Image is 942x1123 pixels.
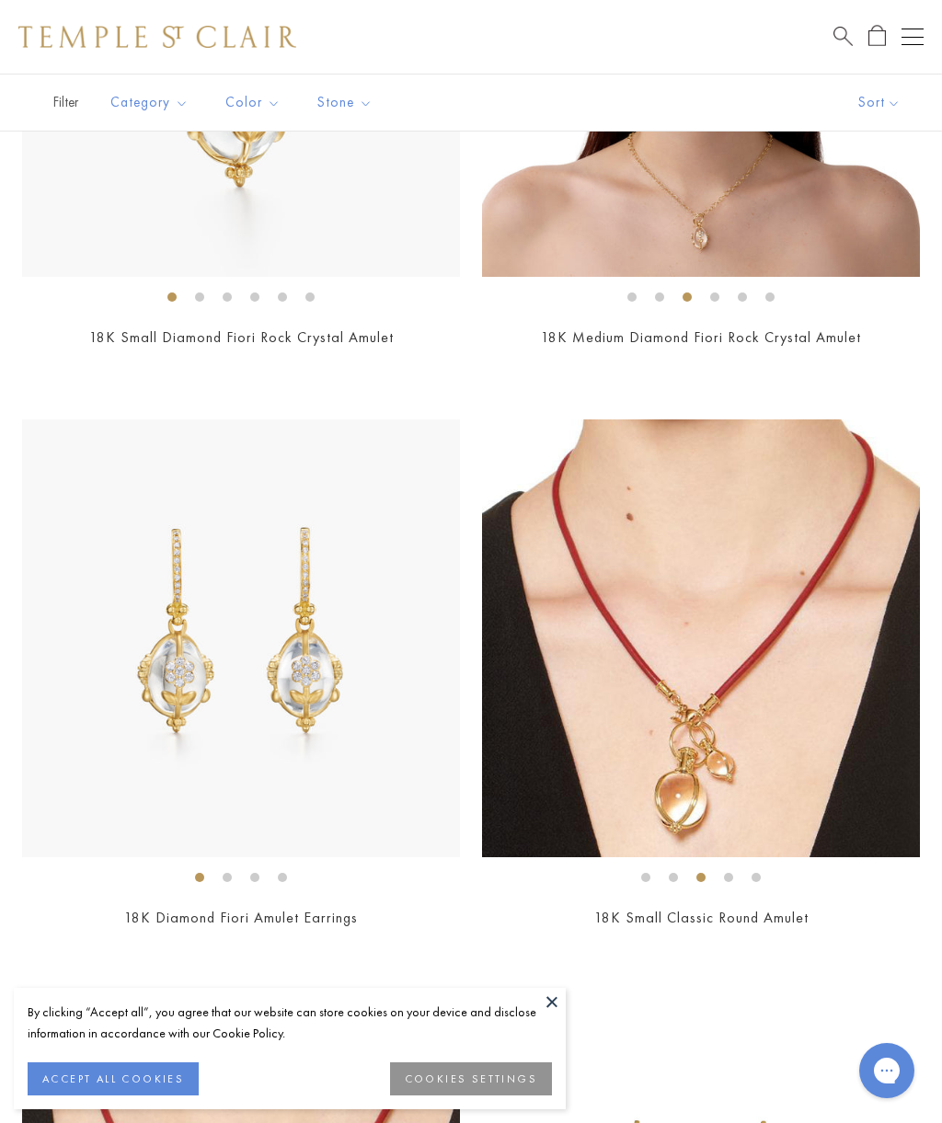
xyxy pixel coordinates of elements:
iframe: Gorgias live chat messenger [850,1037,924,1105]
span: Stone [308,91,386,114]
span: Color [216,91,294,114]
a: Open Shopping Bag [868,25,886,48]
button: Open navigation [902,26,924,48]
button: COOKIES SETTINGS [390,1062,552,1095]
a: 18K Small Classic Round Amulet [594,908,809,927]
img: Temple St. Clair [18,26,296,48]
a: 18K Medium Diamond Fiori Rock Crystal Amulet [541,327,861,347]
button: Category [97,82,202,123]
img: P55800-R11 [482,419,920,857]
a: 18K Small Diamond Fiori Rock Crystal Amulet [89,327,394,347]
img: E51889-E9FIORI [22,419,460,857]
a: 18K Diamond Fiori Amulet Earrings [124,908,358,927]
button: ACCEPT ALL COOKIES [28,1062,199,1095]
button: Show sort by [817,74,942,131]
div: By clicking “Accept all”, you agree that our website can store cookies on your device and disclos... [28,1002,552,1044]
a: Search [833,25,853,48]
button: Color [212,82,294,123]
button: Stone [304,82,386,123]
span: Category [101,91,202,114]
